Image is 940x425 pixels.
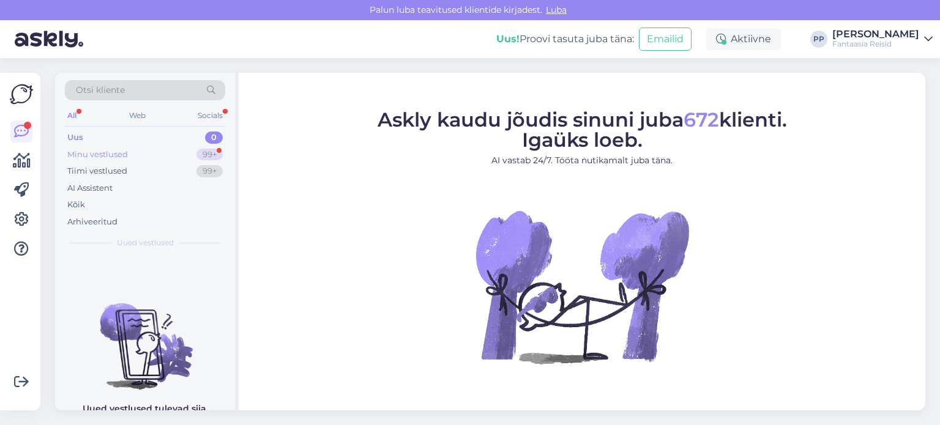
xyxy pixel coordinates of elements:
div: Minu vestlused [67,149,128,161]
div: All [65,108,79,124]
span: Otsi kliente [76,84,125,97]
span: Askly kaudu jõudis sinuni juba klienti. Igaüks loeb. [378,107,787,151]
div: Tiimi vestlused [67,165,127,177]
button: Emailid [639,28,692,51]
img: No chats [55,281,235,391]
p: Uued vestlused tulevad siia. [83,402,208,415]
div: [PERSON_NAME] [832,29,919,39]
div: AI Assistent [67,182,113,194]
div: 0 [205,131,223,144]
span: Uued vestlused [117,237,174,248]
div: Proovi tasuta juba täna: [496,32,634,46]
p: AI vastab 24/7. Tööta nutikamalt juba täna. [378,153,787,166]
div: Socials [195,108,225,124]
img: No Chat active [472,176,692,396]
img: Askly Logo [10,83,33,106]
div: 99+ [196,165,223,177]
div: Web [127,108,148,124]
div: Kõik [67,199,85,211]
a: [PERSON_NAME]Fantaasia Reisid [832,29,933,49]
div: PP [810,31,827,48]
div: Uus [67,131,83,144]
div: Arhiveeritud [67,216,117,228]
div: 99+ [196,149,223,161]
div: Aktiivne [706,28,781,50]
b: Uus! [496,33,520,45]
span: Luba [542,4,570,15]
div: Fantaasia Reisid [832,39,919,49]
span: 672 [684,107,719,131]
